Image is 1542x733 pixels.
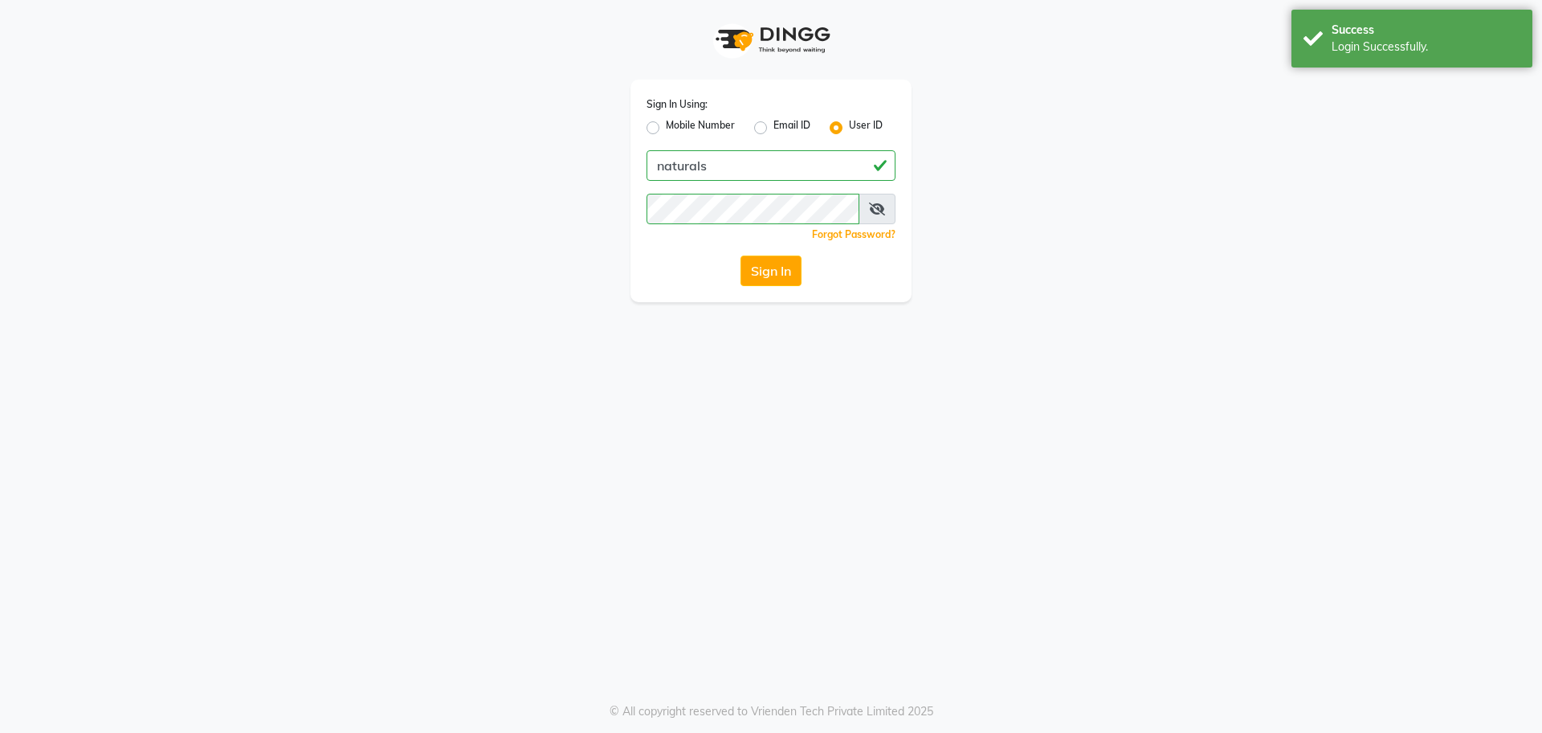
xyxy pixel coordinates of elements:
label: Email ID [773,118,810,137]
button: Sign In [740,256,802,286]
input: Username [647,150,895,181]
input: Username [647,194,859,224]
div: Login Successfully. [1332,39,1520,55]
label: Sign In Using: [647,97,708,112]
div: Success [1332,22,1520,39]
label: Mobile Number [666,118,735,137]
img: logo1.svg [707,16,835,63]
a: Forgot Password? [812,228,895,240]
label: User ID [849,118,883,137]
